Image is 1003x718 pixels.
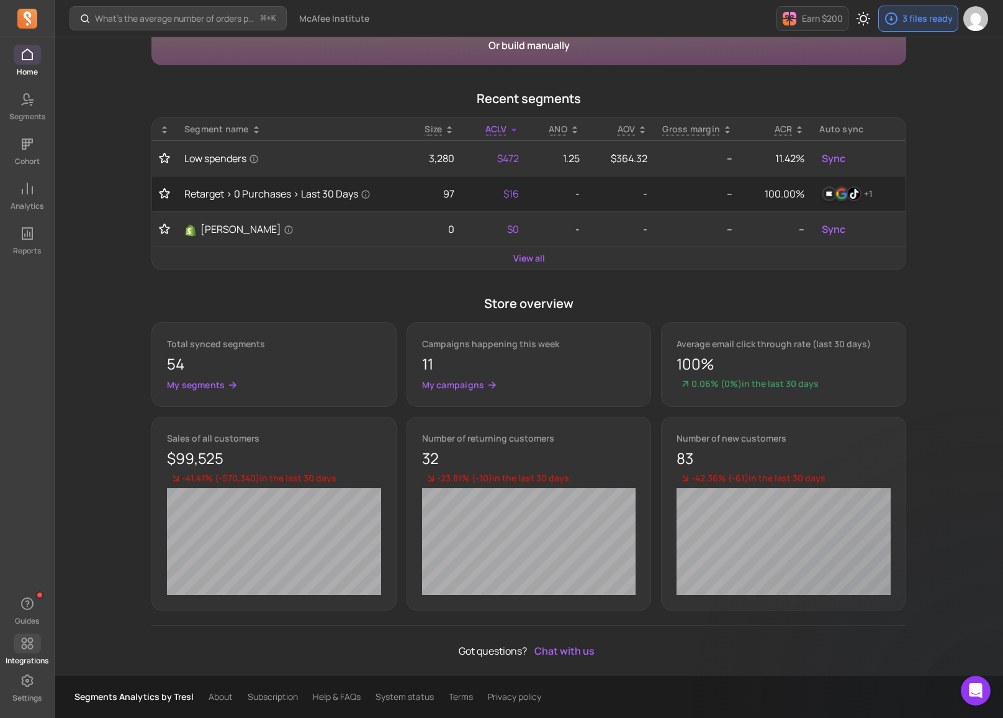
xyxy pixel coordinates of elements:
[819,219,848,239] button: Sync
[151,295,906,312] p: Store overview
[167,379,225,391] p: My segments
[184,123,395,135] div: Segment name
[747,151,804,166] p: 11.42%
[488,39,570,52] a: Or build manually
[299,12,369,25] span: McAfee Institute
[422,472,636,486] p: in the last 30 days
[70,6,287,30] button: What’s the average number of orders per customer?⌘+K
[534,186,579,201] p: -
[595,151,648,166] p: $364.32
[422,379,485,391] p: My campaigns
[167,338,381,350] p: Total synced segments
[248,691,298,703] a: Subscription
[488,691,541,703] a: Privacy policy
[677,378,891,391] p: in the last 30 days
[151,641,906,661] p: Got questions?
[260,11,267,27] kbd: ⌘
[691,472,728,484] span: -42.36%
[167,432,381,445] p: Sales of all customers
[485,123,507,135] span: ACLV
[595,222,648,237] p: -
[595,186,648,201] p: -
[13,246,41,256] p: Reports
[12,693,42,703] p: Settings
[167,472,381,486] p: in the last 30 days
[15,616,39,626] p: Guides
[677,472,891,486] p: in the last 30 days
[184,222,395,237] a: Shopify[PERSON_NAME]
[410,151,454,166] p: 3,280
[822,151,845,166] span: Sync
[834,186,849,201] img: google
[215,472,259,484] span: ( -$70,340 )
[449,691,473,703] a: Terms
[819,123,898,135] div: Auto sync
[437,472,472,484] span: -23.81%
[422,379,636,391] a: My campaigns
[529,641,600,661] button: Chat with us
[209,691,233,703] a: About
[6,656,48,666] p: Integrations
[677,447,693,470] a: 83
[819,184,875,204] button: klaviyogoogletiktok+1
[776,6,848,31] button: Earn $200
[422,447,439,470] a: 32
[95,12,256,25] p: What’s the average number of orders per customer?
[167,447,223,470] a: $99,525
[721,378,742,389] span: ( 0% )
[151,90,906,107] p: Recent segments
[472,472,492,484] span: ( -10 )
[851,6,876,31] button: Toggle dark mode
[167,379,381,391] a: My segments
[271,14,276,24] kbd: K
[410,186,454,201] p: 97
[961,676,991,706] iframe: Intercom live chat
[469,186,519,201] p: $16
[847,186,861,201] img: tiktok
[15,157,40,166] p: Cohort
[261,12,276,25] span: +
[747,222,804,237] p: --
[160,152,169,165] button: Toggle favorite
[469,222,519,237] p: $0
[677,338,891,350] p: Average email click through rate (last 30 days)
[74,691,194,703] p: Segments Analytics by Tresl
[422,432,636,445] p: Number of returning customers
[677,432,891,445] p: Number of new customers
[422,488,636,595] canvas: chart
[313,691,361,703] a: Help & FAQs
[410,222,454,237] p: 0
[618,123,636,135] p: AOV
[376,691,434,703] a: System status
[902,12,953,25] p: 3 files ready
[662,123,720,135] p: Gross margin
[728,472,749,484] span: ( -61 )
[662,186,732,201] p: --
[662,151,732,166] p: --
[14,591,41,629] button: Guides
[469,151,519,166] p: $472
[160,188,169,200] button: Toggle favorite
[534,222,579,237] p: -
[184,186,395,201] a: Retarget > 0 Purchases > Last 30 Days
[878,6,958,32] button: 3 files ready
[691,378,721,389] span: 0.06%
[11,201,43,211] p: Analytics
[184,151,395,166] a: Low spenders
[549,123,567,135] span: ANO
[534,151,579,166] p: 1.25
[184,186,371,201] span: Retarget > 0 Purchases > Last 30 Days
[422,353,636,375] p: 11
[677,488,891,595] canvas: chart
[167,353,381,375] p: 54
[184,224,197,237] img: Shopify
[819,148,848,168] button: Sync
[662,222,732,237] p: --
[775,123,793,135] p: ACR
[822,186,837,201] img: klaviyo
[167,488,381,595] canvas: chart
[292,7,377,30] button: McAfee Institute
[182,472,215,484] span: -41.41%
